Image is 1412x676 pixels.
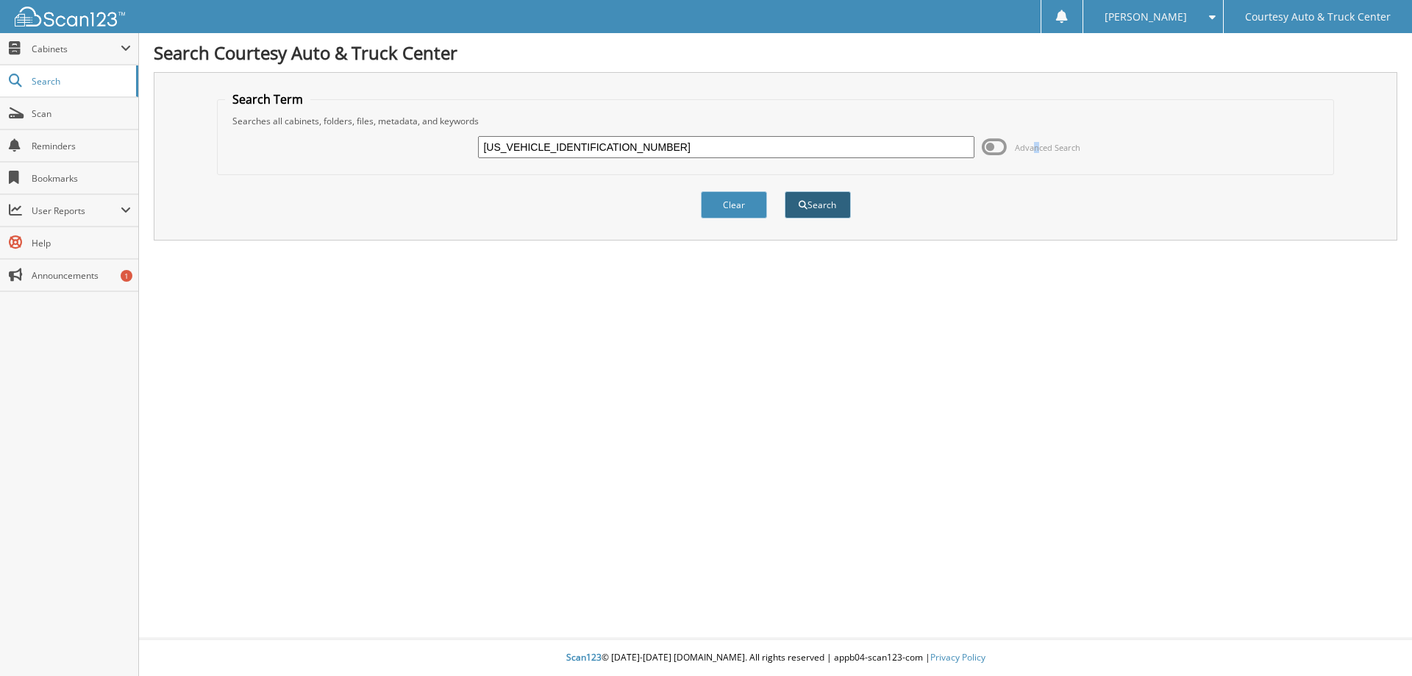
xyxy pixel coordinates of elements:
span: User Reports [32,204,121,217]
div: 1 [121,270,132,282]
legend: Search Term [225,91,310,107]
span: [PERSON_NAME] [1105,13,1187,21]
div: Searches all cabinets, folders, files, metadata, and keywords [225,115,1327,127]
span: Scan [32,107,131,120]
span: Cabinets [32,43,121,55]
div: © [DATE]-[DATE] [DOMAIN_NAME]. All rights reserved | appb04-scan123-com | [139,640,1412,676]
span: Reminders [32,140,131,152]
span: Advanced Search [1015,142,1080,153]
button: Clear [701,191,767,218]
span: Bookmarks [32,172,131,185]
img: scan123-logo-white.svg [15,7,125,26]
button: Search [785,191,851,218]
span: Search [32,75,129,88]
span: Scan123 [566,651,602,663]
span: Courtesy Auto & Truck Center [1245,13,1391,21]
span: Help [32,237,131,249]
a: Privacy Policy [930,651,985,663]
span: Announcements [32,269,131,282]
h1: Search Courtesy Auto & Truck Center [154,40,1397,65]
